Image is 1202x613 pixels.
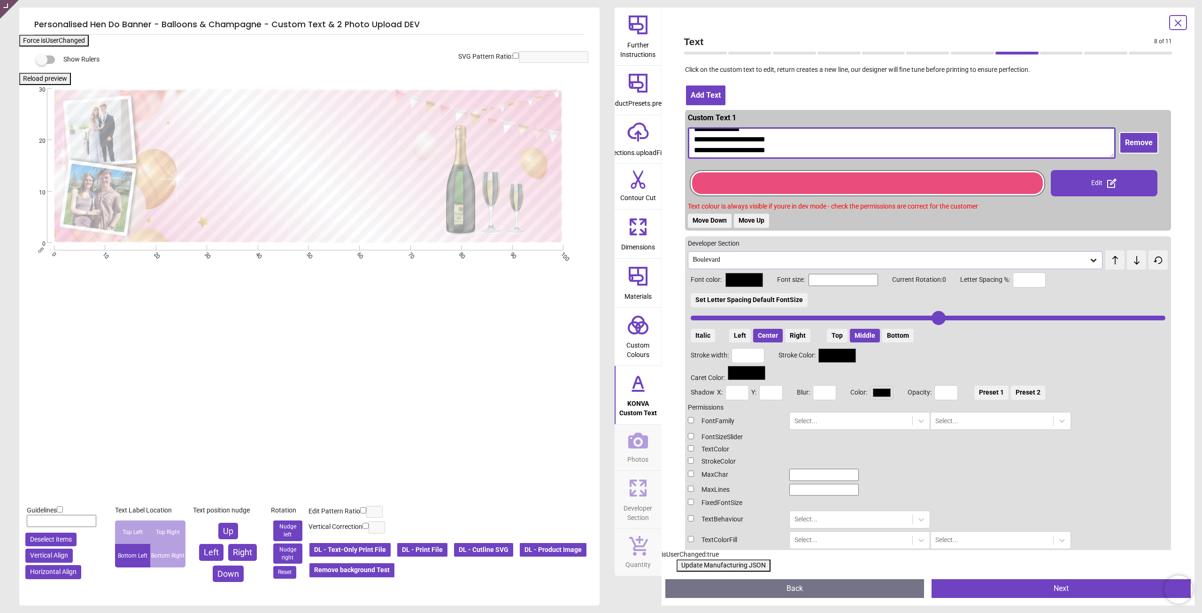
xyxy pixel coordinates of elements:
div: Rotation [271,506,305,515]
div: FixedFontSize [688,498,782,508]
button: Center [753,329,783,343]
button: Nudge left [273,520,302,541]
button: DL - Product Image [519,542,587,558]
button: Deselect items [25,533,77,547]
span: Letter Spacing %: [946,275,1010,285]
div: TextColor [688,445,782,454]
span: Text [684,35,1155,48]
button: sections.uploadFile [615,115,662,164]
div: Stroke width: Stroke Color: [691,348,1166,363]
button: DL - Cutline SVG [453,542,514,558]
button: Middle [850,329,880,343]
span: Contour Cut [620,189,656,203]
button: Back [665,579,925,598]
button: Update Manufacturing JSON [677,559,771,572]
span: productPresets.preset [605,94,670,109]
div: FontSizeSlider [688,433,782,442]
button: Set Letter Spacing Default FontSize [691,293,808,307]
button: Dimensions [615,210,662,258]
label: Edit Pattern Ratio [308,507,360,516]
button: Preset 1 [974,386,1009,400]
div: Edit [1051,170,1157,196]
button: Top [827,329,848,343]
div: isUserChanged: true [662,550,1195,559]
div: Font color: Font size: Current Rotation: 0 [691,272,1166,342]
button: Move Down [688,214,732,228]
button: Left [199,544,223,560]
div: MaxChar [688,470,782,480]
button: Further Instructions [615,8,662,65]
div: Bottom Left [115,544,150,567]
span: Dimensions [621,238,655,252]
span: Guidelines [27,506,57,514]
button: Down [213,566,244,582]
button: Quantity [615,529,662,576]
button: Remove background Test [308,562,395,578]
span: KONVA Custom Text [616,395,661,418]
button: Custom Colours [615,308,662,365]
div: FontFamily [688,417,782,426]
div: MaxLines [688,485,782,495]
span: Further Instructions [616,36,661,59]
button: Horizontal Align [25,565,81,579]
div: Show Rulers [42,54,600,65]
div: Text position nudge [193,506,263,515]
button: Reload preview [19,73,71,85]
button: Reset [273,566,296,579]
span: Custom Text 1 [688,113,736,122]
div: StrokeColor [688,457,782,466]
button: Right [785,329,810,343]
button: Preset 2 [1011,386,1045,400]
span: Developer Section [616,499,661,522]
div: Top Right [150,520,185,544]
button: Photos [615,425,662,471]
button: Move Up [734,214,769,228]
button: Italic [691,329,715,343]
button: Remove [1119,132,1158,154]
span: 8 of 11 [1154,38,1172,46]
span: Photos [627,450,648,465]
button: Right [228,544,257,560]
button: DL - Text-Only Print File [308,542,392,558]
button: DL - Print File [396,542,448,558]
h5: Personalised Hen Do Banner - Balloons & Champagne - Custom Text & 2 Photo Upload DEV [34,15,585,35]
button: Materials [615,259,662,308]
button: Bottom [882,329,914,343]
div: Caret Color: [691,366,1166,383]
button: Developer Section [615,471,662,528]
span: Custom Colours [616,336,661,359]
button: Left [729,329,751,343]
div: Top Left [115,520,150,544]
p: Click on the custom text to edit, return creates a new line, our designer will fine tune before p... [677,65,1180,75]
span: sections.uploadFile [610,144,666,158]
div: TextBehaviour [688,515,782,524]
button: KONVA Custom Text [615,366,662,424]
button: Next [932,579,1191,598]
button: productPresets.preset [615,66,662,115]
iframe: Brevo live chat [1164,575,1193,604]
label: Vertical Correction [308,522,362,532]
span: 30 [28,86,46,94]
button: Force isUserChanged [19,35,89,47]
div: X: Y: Blur: Color: Opacity: [691,385,1166,400]
button: Contour Cut [615,164,662,209]
button: Nudge right [273,543,302,564]
div: Developer Section [688,239,1169,248]
div: Permissions [688,403,1169,412]
span: Text colour is always visible if youre in dev mode - check the permissions are correct for the cu... [688,202,978,210]
label: Shadow [691,388,715,397]
button: Up [218,523,238,539]
button: Vertical Align [25,549,73,563]
button: Add Text [685,85,726,106]
div: Boulevard [692,256,1089,264]
span: Quantity [625,556,651,570]
label: SVG Pattern Ratio: [458,52,513,62]
div: TextColorFill [688,535,782,545]
div: Bottom Right [150,544,185,567]
span: Materials [624,287,652,302]
div: Text Label Location [115,506,185,515]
